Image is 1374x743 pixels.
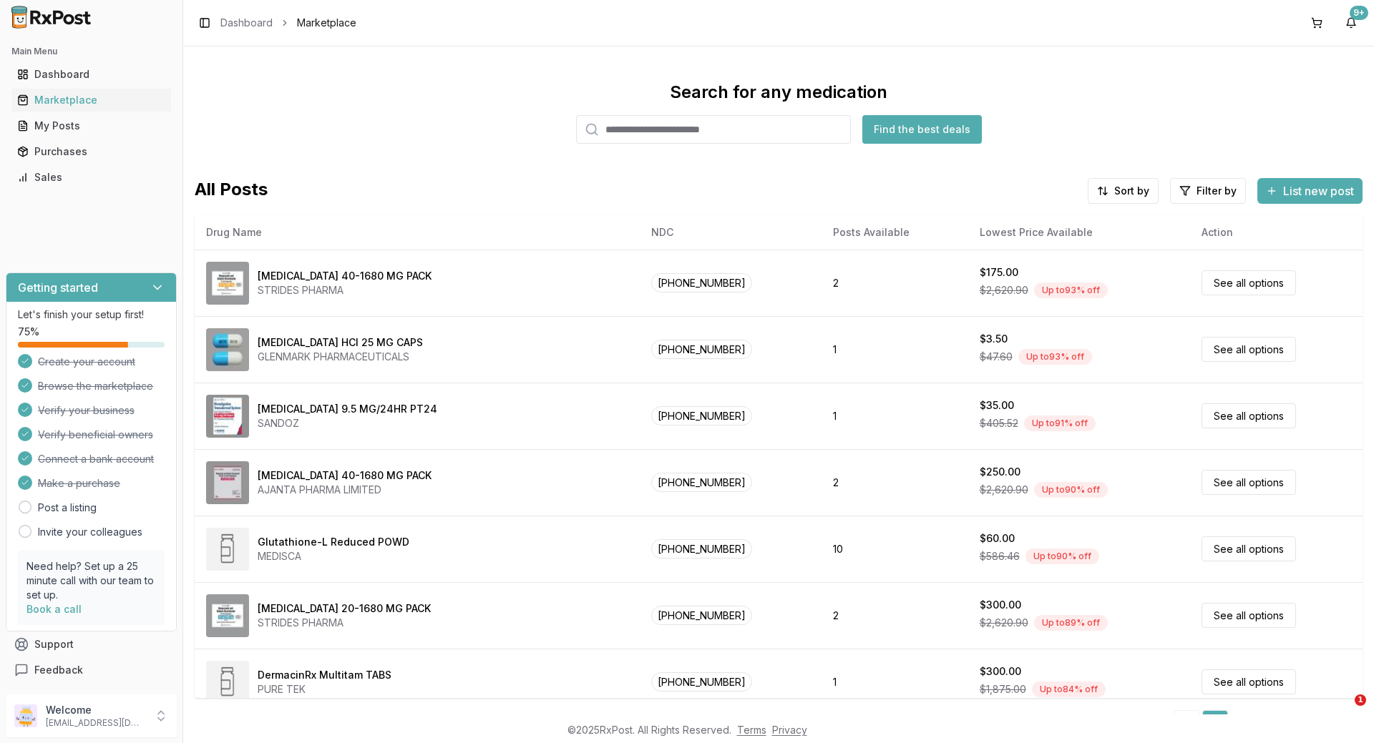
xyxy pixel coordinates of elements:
a: See all options [1202,470,1296,495]
button: Filter by [1170,178,1246,204]
div: My Posts [17,119,165,133]
span: [PHONE_NUMBER] [651,340,752,359]
span: All Posts [195,178,268,204]
td: 1 [822,649,968,715]
span: Feedback [34,663,83,677]
td: 2 [822,250,968,316]
button: Support [6,631,177,657]
p: Let's finish your setup first! [18,307,165,322]
span: Verify your business [38,403,135,418]
nav: breadcrumb [220,16,356,30]
div: AJANTA PHARMA LIMITED [258,483,432,497]
div: Up to 90 % off [1034,482,1108,498]
th: Lowest Price Available [968,215,1190,250]
a: See all options [1202,337,1296,362]
td: 1 [822,316,968,383]
div: Purchases [17,144,165,159]
span: Create your account [38,355,135,369]
p: Welcome [46,703,145,717]
span: Make a purchase [38,476,120,491]
span: Browse the marketplace [38,379,153,393]
div: [MEDICAL_DATA] 40-1680 MG PACK [258,468,432,483]
a: 1 [1202,710,1228,736]
button: Feedback [6,657,177,683]
a: See all options [1202,536,1296,561]
div: Search for any medication [670,81,887,104]
img: Atomoxetine HCl 25 MG CAPS [206,328,249,371]
button: Purchases [6,140,177,163]
th: NDC [640,215,822,250]
div: Sales [17,170,165,184]
td: 2 [822,582,968,649]
a: List new post [1257,185,1363,200]
div: $60.00 [980,531,1015,546]
a: See all options [1202,603,1296,628]
a: Purchases [11,139,171,164]
a: Post a listing [38,501,97,515]
div: SANDOZ [258,416,437,430]
div: $35.00 [980,398,1014,413]
a: Terms [737,724,766,736]
span: [PHONE_NUMBER] [651,672,752,692]
div: Up to 91 % off [1024,415,1096,431]
span: [PHONE_NUMBER] [651,273,752,292]
p: [EMAIL_ADDRESS][DOMAIN_NAME] [46,717,145,729]
div: $175.00 [980,265,1018,280]
span: List new post [1283,182,1354,200]
h2: Main Menu [11,46,171,57]
span: [PHONE_NUMBER] [651,539,752,559]
a: Invite your colleagues [38,525,142,539]
div: Up to 93 % off [1034,282,1108,298]
a: See all options [1202,669,1296,694]
th: Posts Available [822,215,968,250]
iframe: Intercom live chat [1325,694,1360,729]
p: Need help? Set up a 25 minute call with our team to set up. [26,559,156,602]
a: Sales [11,164,171,190]
button: Sales [6,166,177,189]
div: Marketplace [17,93,165,107]
a: See all options [1202,403,1296,428]
span: $405.52 [980,416,1018,430]
span: Filter by [1197,184,1237,198]
th: Drug Name [195,215,640,250]
div: MEDISCA [258,549,409,564]
span: Sort by [1114,184,1149,198]
a: Marketplace [11,87,171,113]
button: Dashboard [6,63,177,86]
img: User avatar [14,704,37,727]
span: $2,620.90 [980,483,1028,497]
a: See all options [1202,270,1296,295]
span: $2,620.90 [980,283,1028,297]
a: Dashboard [11,61,171,87]
div: [MEDICAL_DATA] 20-1680 MG PACK [258,601,431,616]
div: $300.00 [980,664,1021,679]
div: Up to 89 % off [1034,615,1108,631]
div: DermacinRx Multitam TABS [258,668,391,682]
div: Up to 90 % off [1025,548,1099,564]
div: 9+ [1350,6,1368,20]
div: $3.50 [980,332,1008,346]
div: PURE TEK [258,682,391,697]
div: $250.00 [980,465,1020,479]
div: [MEDICAL_DATA] 9.5 MG/24HR PT24 [258,402,437,416]
button: 9+ [1340,11,1363,34]
img: RxPost Logo [6,6,97,29]
div: STRIDES PHARMA [258,283,432,297]
span: $586.46 [980,549,1020,564]
img: Omeprazole-Sodium Bicarbonate 40-1680 MG PACK [206,262,249,305]
span: Verify beneficial owners [38,428,153,442]
a: 2 [1231,710,1257,736]
img: Glutathione-L Reduced POWD [206,528,249,571]
td: 2 [822,449,968,516]
div: Up to 84 % off [1032,682,1106,697]
img: Omeprazole-Sodium Bicarbonate 40-1680 MG PACK [206,461,249,504]
img: DermacinRx Multitam TABS [206,661,249,704]
span: $2,620.90 [980,616,1028,630]
a: Privacy [772,724,807,736]
a: 21 [1288,710,1314,736]
div: STRIDES PHARMA [258,616,431,630]
div: Up to 93 % off [1018,349,1092,365]
span: [PHONE_NUMBER] [651,406,752,425]
img: Omeprazole-Sodium Bicarbonate 20-1680 MG PACK [206,594,249,637]
button: List new post [1257,178,1363,204]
